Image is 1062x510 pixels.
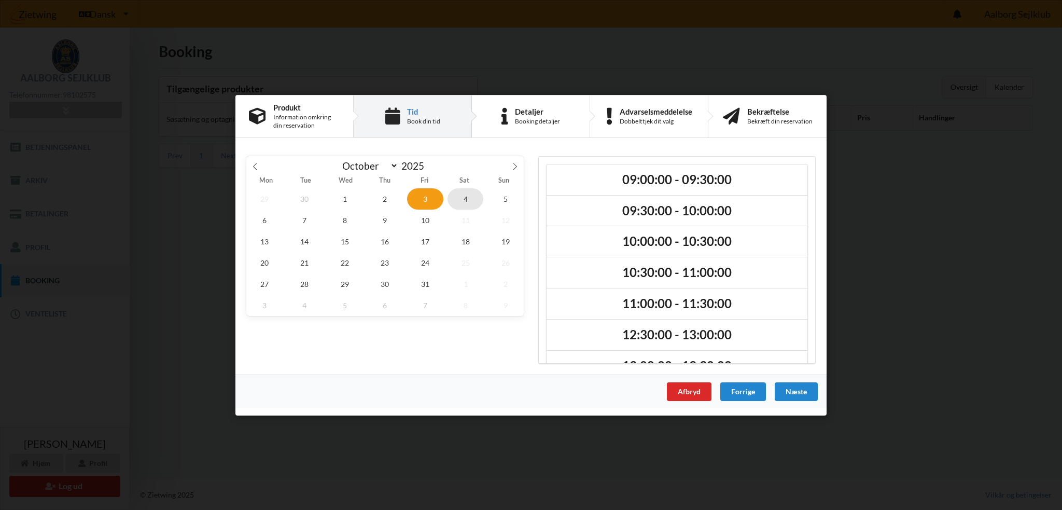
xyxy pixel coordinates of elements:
span: October 16, 2025 [367,230,403,252]
span: October 11, 2025 [448,209,484,230]
span: October 26, 2025 [487,252,524,273]
div: Dobbelttjek dit valg [620,117,692,126]
span: November 3, 2025 [246,294,283,315]
span: October 17, 2025 [407,230,443,252]
div: Afbryd [667,382,711,401]
div: Information omkring din reservation [273,113,340,130]
span: October 6, 2025 [246,209,283,230]
h2: 13:00:00 - 13:30:00 [554,358,800,374]
span: October 19, 2025 [487,230,524,252]
h2: 11:00:00 - 11:30:00 [554,296,800,312]
span: Fri [405,177,444,184]
span: October 4, 2025 [448,188,484,209]
span: October 14, 2025 [287,230,323,252]
span: September 29, 2025 [246,188,283,209]
span: November 4, 2025 [287,294,323,315]
div: Booking detaljer [515,117,560,126]
div: Næste [775,382,818,401]
span: Sat [444,177,484,184]
div: Detaljer [515,107,560,115]
span: October 30, 2025 [367,273,403,294]
span: October 5, 2025 [487,188,524,209]
span: Sun [484,177,524,184]
span: October 9, 2025 [367,209,403,230]
span: October 24, 2025 [407,252,443,273]
span: November 6, 2025 [367,294,403,315]
div: Book din tid [407,117,440,126]
span: October 25, 2025 [448,252,484,273]
span: Mon [246,177,286,184]
span: October 29, 2025 [327,273,363,294]
span: October 18, 2025 [448,230,484,252]
div: Bekræftelse [747,107,813,115]
span: October 7, 2025 [287,209,323,230]
span: November 8, 2025 [448,294,484,315]
h2: 10:00:00 - 10:30:00 [554,233,800,250]
span: October 23, 2025 [367,252,403,273]
span: Tue [286,177,325,184]
span: October 1, 2025 [327,188,363,209]
span: Thu [365,177,404,184]
h2: 12:30:00 - 13:00:00 [554,327,800,343]
span: October 15, 2025 [327,230,363,252]
span: October 22, 2025 [327,252,363,273]
span: October 31, 2025 [407,273,443,294]
span: October 3, 2025 [407,188,443,209]
h2: 09:00:00 - 09:30:00 [554,171,800,187]
div: Advarselsmeddelelse [620,107,692,115]
input: Year [398,160,432,172]
select: Month [338,159,399,172]
span: November 1, 2025 [448,273,484,294]
div: Forrige [720,382,766,401]
span: September 30, 2025 [287,188,323,209]
h2: 10:30:00 - 11:00:00 [554,265,800,281]
span: October 10, 2025 [407,209,443,230]
span: October 12, 2025 [487,209,524,230]
div: Tid [407,107,440,115]
span: October 20, 2025 [246,252,283,273]
div: Produkt [273,103,340,111]
span: November 9, 2025 [487,294,524,315]
div: Bekræft din reservation [747,117,813,126]
span: Wed [326,177,365,184]
span: October 8, 2025 [327,209,363,230]
span: October 21, 2025 [287,252,323,273]
h2: 09:30:00 - 10:00:00 [554,202,800,218]
span: October 2, 2025 [367,188,403,209]
span: October 28, 2025 [287,273,323,294]
span: October 13, 2025 [246,230,283,252]
span: November 5, 2025 [327,294,363,315]
span: November 2, 2025 [487,273,524,294]
span: October 27, 2025 [246,273,283,294]
span: November 7, 2025 [407,294,443,315]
